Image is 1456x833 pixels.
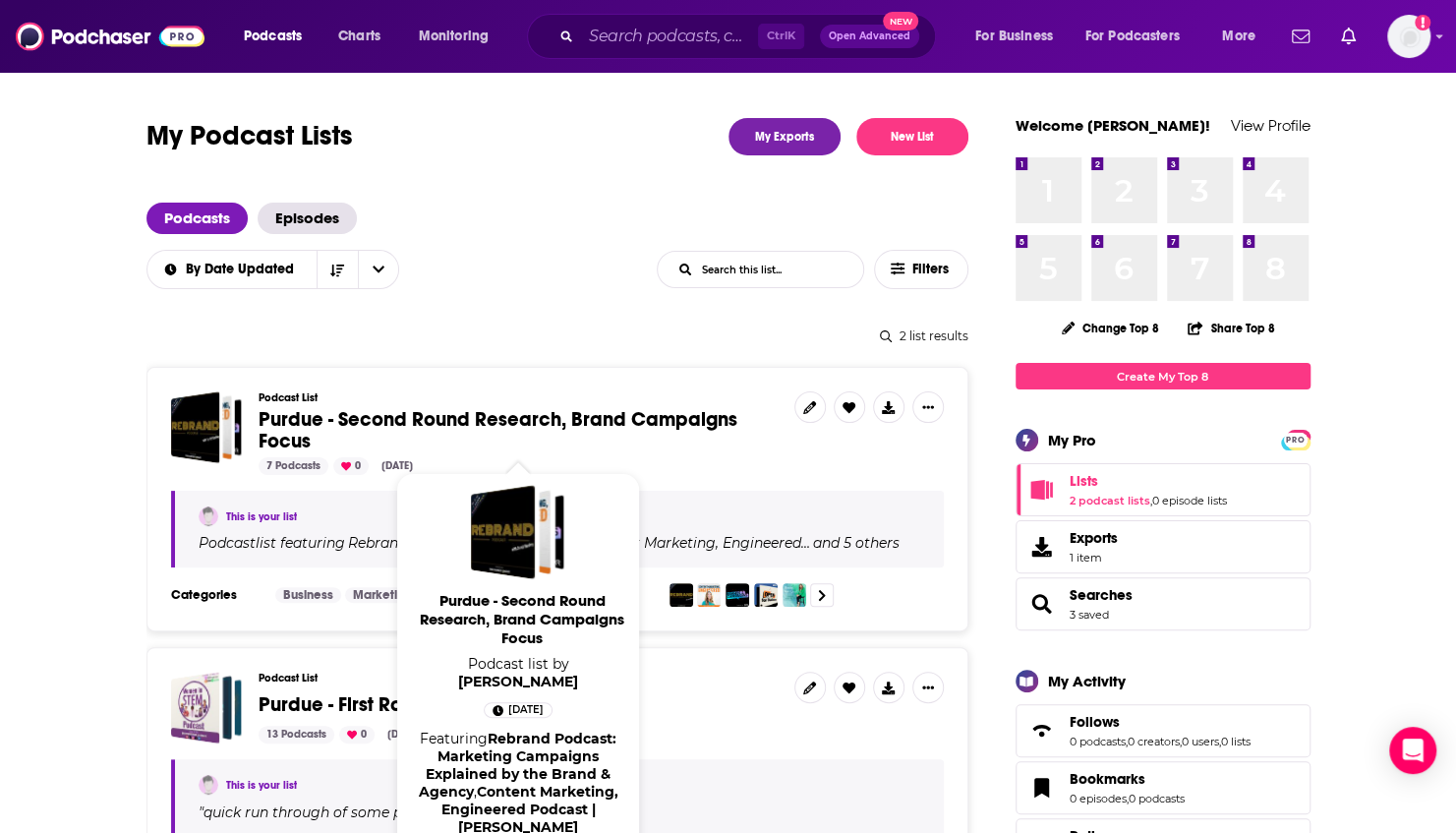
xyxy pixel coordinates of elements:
[259,694,528,716] a: Purdue - First Round Research
[1070,529,1118,547] span: Exports
[758,24,804,49] span: Ctrl K
[199,534,920,552] div: Podcast list featuring
[1284,433,1308,447] span: PRO
[1070,713,1120,731] span: Follows
[912,263,952,276] span: Filters
[728,118,841,155] a: My Exports
[419,730,617,801] a: Rebrand Podcast: Marketing Campaigns Explained by the Brand & Agency
[1048,431,1096,449] div: My Pro
[1070,472,1227,490] a: Lists
[317,251,358,288] button: Sort Direction
[1129,792,1185,805] a: 0 podcasts
[1208,21,1280,52] button: open menu
[474,783,477,801] span: ,
[584,535,810,551] h4: Content Marketing, Engineered…
[259,726,334,744] div: 13 Podcasts
[186,263,301,276] span: By Date Updated
[1070,770,1145,788] span: Bookmarks
[171,391,243,463] span: Purdue - Second Round Research, Brand Campaigns Focus
[199,803,528,821] span: " "
[829,31,910,41] span: Open Advanced
[1180,735,1182,748] span: ,
[546,14,955,59] div: Search podcasts, credits, & more...
[1070,472,1098,490] span: Lists
[1070,735,1126,748] a: 0 podcasts
[348,535,578,551] h4: Rebrand Podcast: Marketing Ca…
[1070,608,1109,622] a: 3 saved
[204,803,523,821] span: quick run through of some potential podcasts
[1127,792,1129,805] span: ,
[259,692,528,717] span: Purdue - First Round Research
[1387,15,1430,58] span: Logged in as ncannella
[146,203,248,234] span: Podcasts
[581,21,758,52] input: Search podcasts, credits, & more...
[1022,774,1062,802] a: Bookmarks
[1048,672,1126,690] div: My Activity
[961,21,1077,52] button: open menu
[199,506,218,526] img: Noemi Cannella
[1070,494,1150,507] a: 2 podcast lists
[1073,21,1208,52] button: open menu
[975,23,1053,50] span: For Business
[820,25,919,48] button: Open AdvancedNew
[259,409,779,452] a: Purdue - Second Round Research, Brand Campaigns Focus
[856,118,968,155] button: New List
[1070,713,1251,731] a: Follows
[1389,727,1436,774] div: Open Intercom Messenger
[1187,309,1275,347] button: Share Top 8
[471,485,565,579] a: Purdue - Second Round Research, Brand Campaigns Focus
[325,21,392,52] a: Charts
[1070,551,1118,565] span: 1 item
[1415,15,1430,30] svg: Add a profile image
[1016,116,1210,135] a: Welcome [PERSON_NAME]!
[226,779,297,792] a: This is your list
[412,591,632,655] a: Purdue - Second Round Research, Brand Campaigns Focus
[408,655,628,690] span: Podcast list by
[1387,15,1430,58] img: User Profile
[419,23,489,50] span: Monitoring
[1050,316,1172,340] button: Change Top 8
[1016,761,1310,814] span: Bookmarks
[508,700,544,720] span: [DATE]
[1128,735,1180,748] a: 0 creators
[874,250,968,289] button: Filters
[258,203,357,234] a: Episodes
[1070,770,1185,788] a: Bookmarks
[1219,735,1221,748] span: ,
[230,21,327,52] button: open menu
[199,775,218,795] img: Noemi Cannella
[146,250,399,289] h2: Choose List sort
[670,583,693,607] img: Rebrand Podcast: Marketing Campaigns Explained by the Brand & Agency
[1182,735,1219,748] a: 0 users
[484,702,553,718] a: 2 days ago
[697,583,721,607] img: Content Marketing, Engineered Podcast | TREW Marketing
[244,23,302,50] span: Podcasts
[171,672,243,744] a: Purdue - First Round Research
[1085,23,1180,50] span: For Podcasters
[1022,590,1062,618] a: Searches
[912,391,944,423] button: Show More Button
[883,12,918,30] span: New
[912,672,944,703] button: Show More Button
[1022,533,1062,561] span: Exports
[581,535,810,551] a: Content Marketing, Engineered…
[259,391,779,404] h3: Podcast List
[374,457,421,475] div: [DATE]
[1222,23,1255,50] span: More
[1022,476,1062,504] a: Lists
[379,726,427,744] div: [DATE]
[146,118,353,155] h1: My Podcast Lists
[1126,735,1128,748] span: ,
[259,457,328,475] div: 7 Podcasts
[338,23,380,50] span: Charts
[1152,494,1227,507] a: 0 episode lists
[1387,15,1430,58] button: Show profile menu
[358,251,399,288] button: open menu
[1284,432,1308,446] a: PRO
[1070,586,1133,604] a: Searches
[16,18,204,55] img: Podchaser - Follow, Share and Rate Podcasts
